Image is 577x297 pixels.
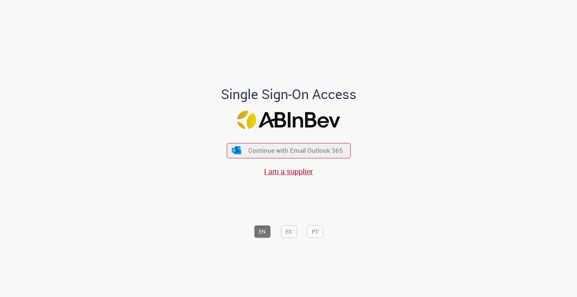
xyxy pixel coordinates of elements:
button: EN [254,225,270,238]
button: ES [281,225,297,238]
img: Logo ABInBev [237,111,340,129]
button: ícone Azure/Microsoft 360 Continue with Email Outlook 365 [227,143,350,158]
img: ícone Azure/Microsoft 360 [231,146,242,154]
span: Continue with Email Outlook 365 [248,146,343,155]
h1: Single Sign-On Access [184,87,393,102]
button: PT [307,225,323,238]
a: I am a supplier [264,166,313,176]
